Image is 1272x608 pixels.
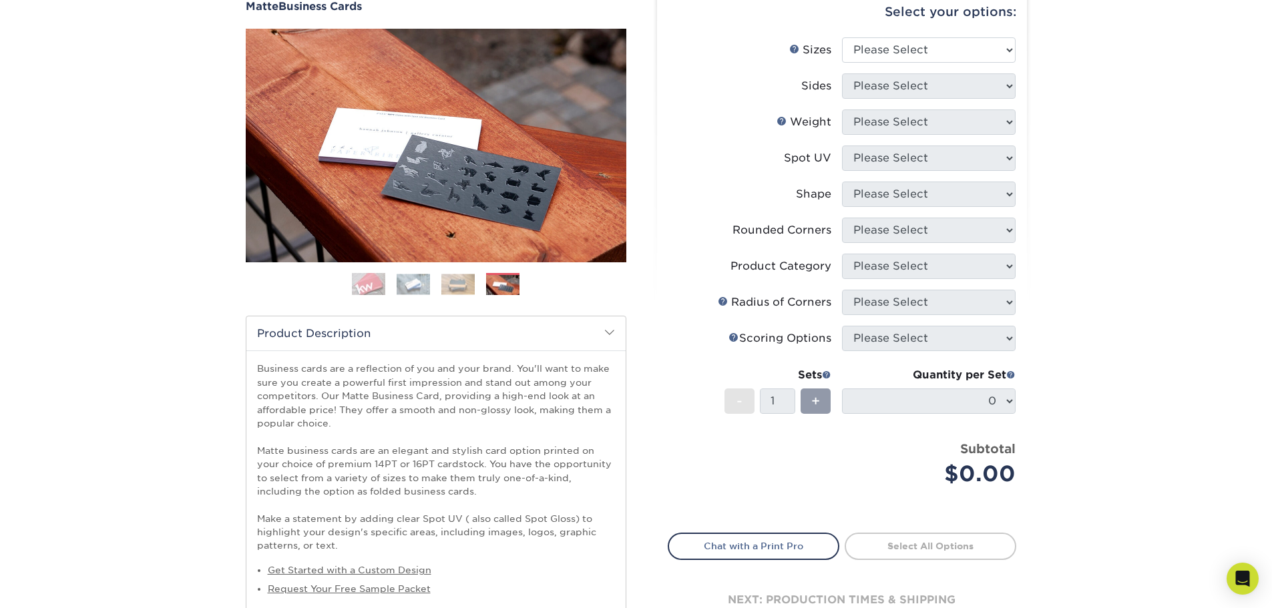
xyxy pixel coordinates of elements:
a: Chat with a Print Pro [668,533,839,559]
div: Radius of Corners [718,294,831,310]
img: Business Cards 03 [441,274,475,294]
div: Sets [724,367,831,383]
p: Business cards are a reflection of you and your brand. You'll want to make sure you create a powe... [257,362,615,552]
div: Rounded Corners [732,222,831,238]
img: Business Cards 02 [397,274,430,294]
iframe: Google Customer Reviews [3,567,114,603]
div: Scoring Options [728,330,831,346]
strong: Subtotal [960,441,1016,456]
a: Get Started with a Custom Design [268,565,431,575]
div: Product Category [730,258,831,274]
div: Shape [796,186,831,202]
a: Request Your Free Sample Packet [268,583,431,594]
div: $0.00 [852,458,1016,490]
div: Weight [777,114,831,130]
div: Sides [801,78,831,94]
img: Business Cards 01 [352,268,385,301]
div: Quantity per Set [842,367,1016,383]
div: Sizes [789,42,831,58]
span: - [736,391,743,411]
div: Spot UV [784,150,831,166]
a: Select All Options [845,533,1016,559]
img: Matte 04 [246,29,626,262]
span: + [811,391,820,411]
img: Business Cards 04 [486,275,519,296]
h2: Product Description [246,316,626,350]
div: Open Intercom Messenger [1227,563,1259,595]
